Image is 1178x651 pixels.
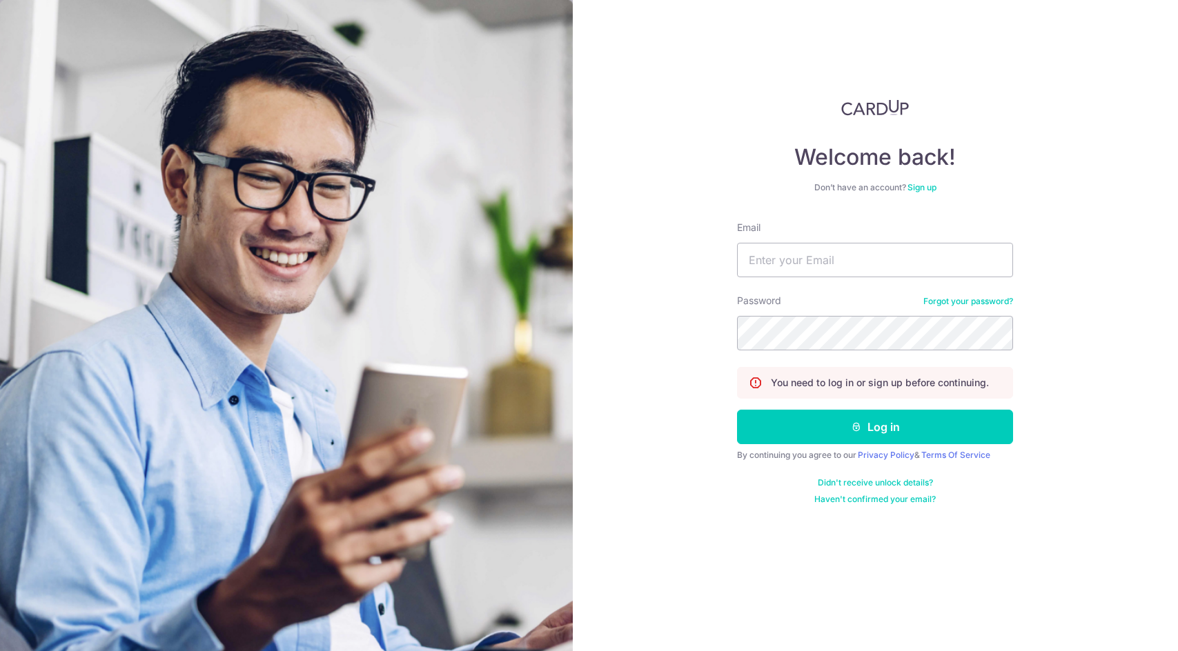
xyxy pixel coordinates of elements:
p: You need to log in or sign up before continuing. [771,376,989,390]
a: Sign up [907,182,936,192]
div: By continuing you agree to our & [737,450,1013,461]
input: Enter your Email [737,243,1013,277]
label: Email [737,221,760,234]
button: Log in [737,410,1013,444]
a: Haven't confirmed your email? [814,494,936,505]
label: Password [737,294,781,308]
a: Didn't receive unlock details? [818,477,933,488]
div: Don’t have an account? [737,182,1013,193]
img: CardUp Logo [841,99,909,116]
a: Terms Of Service [921,450,990,460]
h4: Welcome back! [737,143,1013,171]
a: Privacy Policy [858,450,914,460]
a: Forgot your password? [923,296,1013,307]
